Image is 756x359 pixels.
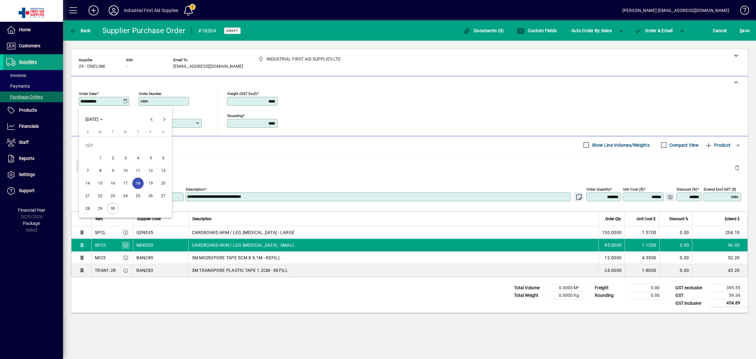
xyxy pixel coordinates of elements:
span: 15 [94,178,106,189]
span: 28 [82,203,93,214]
button: Thu Sep 25 2025 [132,190,144,202]
button: Sat Sep 13 2025 [157,164,169,177]
button: Mon Sep 22 2025 [94,190,106,202]
span: 6 [157,152,169,164]
span: 1 [94,152,106,164]
span: 27 [157,190,169,202]
button: Mon Sep 15 2025 [94,177,106,190]
button: Sat Sep 06 2025 [157,152,169,164]
button: Tue Sep 16 2025 [106,177,119,190]
button: Fri Sep 05 2025 [144,152,157,164]
span: 23 [107,190,118,202]
button: Mon Sep 01 2025 [94,152,106,164]
span: W [124,130,127,134]
button: Wed Sep 03 2025 [119,152,132,164]
button: Sat Sep 27 2025 [157,190,169,202]
span: 25 [132,190,144,202]
span: S [162,130,164,134]
span: 3 [120,152,131,164]
button: Tue Sep 30 2025 [106,202,119,215]
button: Mon Sep 08 2025 [94,164,106,177]
span: 4 [132,152,144,164]
span: [DATE] [85,117,98,122]
button: Wed Sep 10 2025 [119,164,132,177]
button: Next month [158,113,170,126]
span: 7 [82,165,93,176]
button: Wed Sep 24 2025 [119,190,132,202]
button: Previous month [145,113,158,126]
button: Tue Sep 23 2025 [106,190,119,202]
span: 22 [94,190,106,202]
button: Sun Sep 21 2025 [81,190,94,202]
button: Fri Sep 12 2025 [144,164,157,177]
button: Fri Sep 19 2025 [144,177,157,190]
button: Sun Sep 28 2025 [81,202,94,215]
span: 9 [107,165,118,176]
span: 29 [94,203,106,214]
span: 19 [145,178,156,189]
span: 24 [120,190,131,202]
button: Tue Sep 02 2025 [106,152,119,164]
span: 18 [132,178,144,189]
span: 2 [107,152,118,164]
span: 20 [157,178,169,189]
span: 16 [107,178,118,189]
td: SEP [81,139,169,152]
span: S [87,130,89,134]
span: 8 [94,165,106,176]
button: Thu Sep 11 2025 [132,164,144,177]
span: 12 [145,165,156,176]
button: Sat Sep 20 2025 [157,177,169,190]
span: 14 [82,178,93,189]
button: Fri Sep 26 2025 [144,190,157,202]
span: T [137,130,139,134]
span: T [112,130,114,134]
button: Tue Sep 09 2025 [106,164,119,177]
span: M [99,130,102,134]
button: Choose month and year [83,114,106,125]
span: 30 [107,203,118,214]
span: 11 [132,165,144,176]
button: Wed Sep 17 2025 [119,177,132,190]
span: 17 [120,178,131,189]
span: 10 [120,165,131,176]
span: 21 [82,190,93,202]
span: F [150,130,152,134]
button: Thu Sep 04 2025 [132,152,144,164]
button: Mon Sep 29 2025 [94,202,106,215]
button: Sun Sep 07 2025 [81,164,94,177]
button: Sun Sep 14 2025 [81,177,94,190]
span: 26 [145,190,156,202]
span: 5 [145,152,156,164]
span: 13 [157,165,169,176]
button: Thu Sep 18 2025 [132,177,144,190]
